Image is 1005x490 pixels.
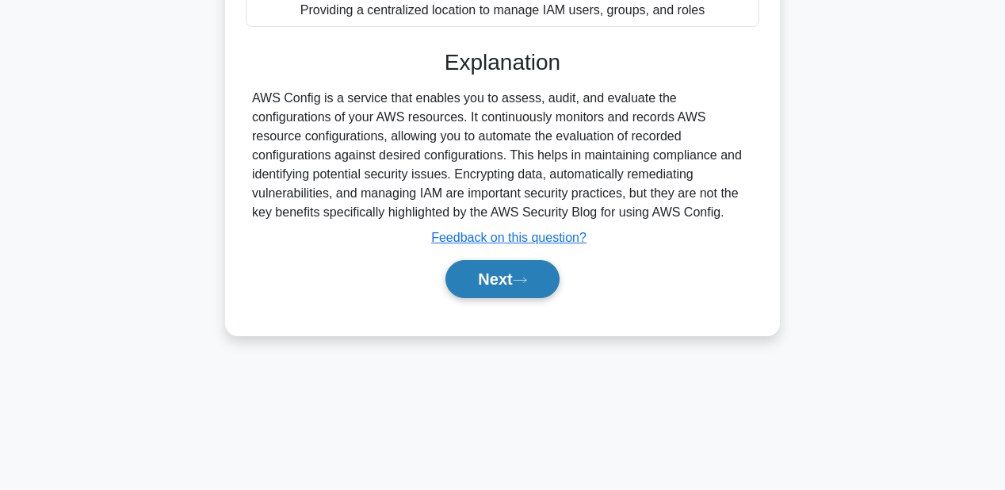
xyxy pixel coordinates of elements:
button: Next [445,260,559,298]
div: AWS Config is a service that enables you to assess, audit, and evaluate the configurations of you... [252,89,753,222]
a: Feedback on this question? [431,231,587,244]
h3: Explanation [255,49,750,76]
